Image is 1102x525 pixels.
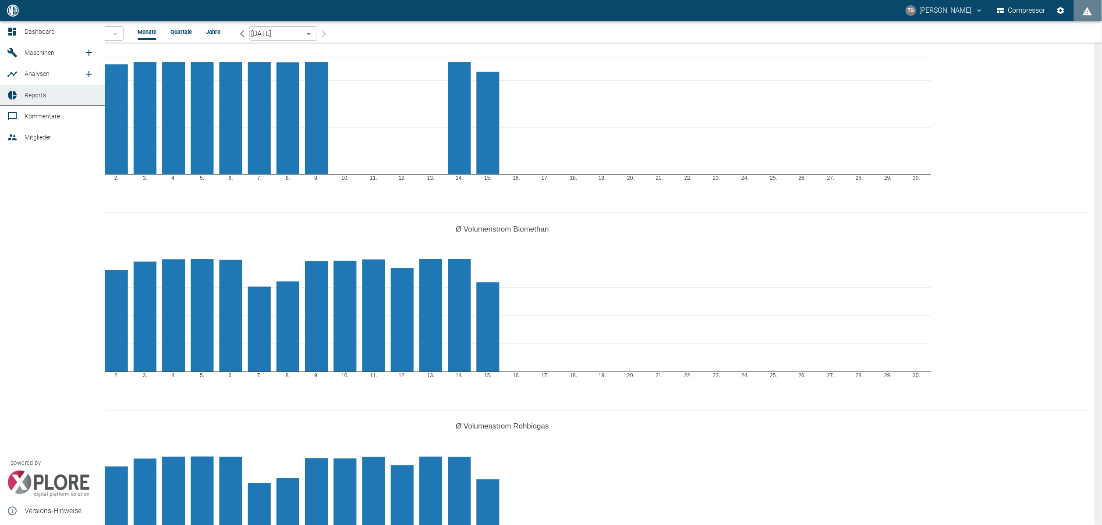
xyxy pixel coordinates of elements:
img: Xplore Logo [7,471,90,497]
span: powered by [11,459,41,467]
span: Versions-Hinweise [25,506,98,516]
span: Analysen [25,70,50,77]
li: Monate [138,28,156,36]
span: Mitglieder [25,134,51,141]
li: Jahre [206,28,220,36]
button: timo.streitbuerger@arcanum-energy.de [904,3,985,18]
span: Dashboard [25,28,55,35]
a: new /analyses/list/0 [80,65,98,83]
span: Kommentare [25,113,60,120]
a: new /machines [80,44,98,61]
span: Reports [25,92,46,99]
button: Einstellungen [1053,3,1069,18]
div: [DATE] [249,26,317,41]
li: Quartale [170,28,192,36]
span: Maschinen [25,49,54,56]
img: logo [6,4,20,16]
div: TS [906,5,916,16]
button: arrow-back [234,26,249,41]
button: Compressor [996,3,1048,18]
